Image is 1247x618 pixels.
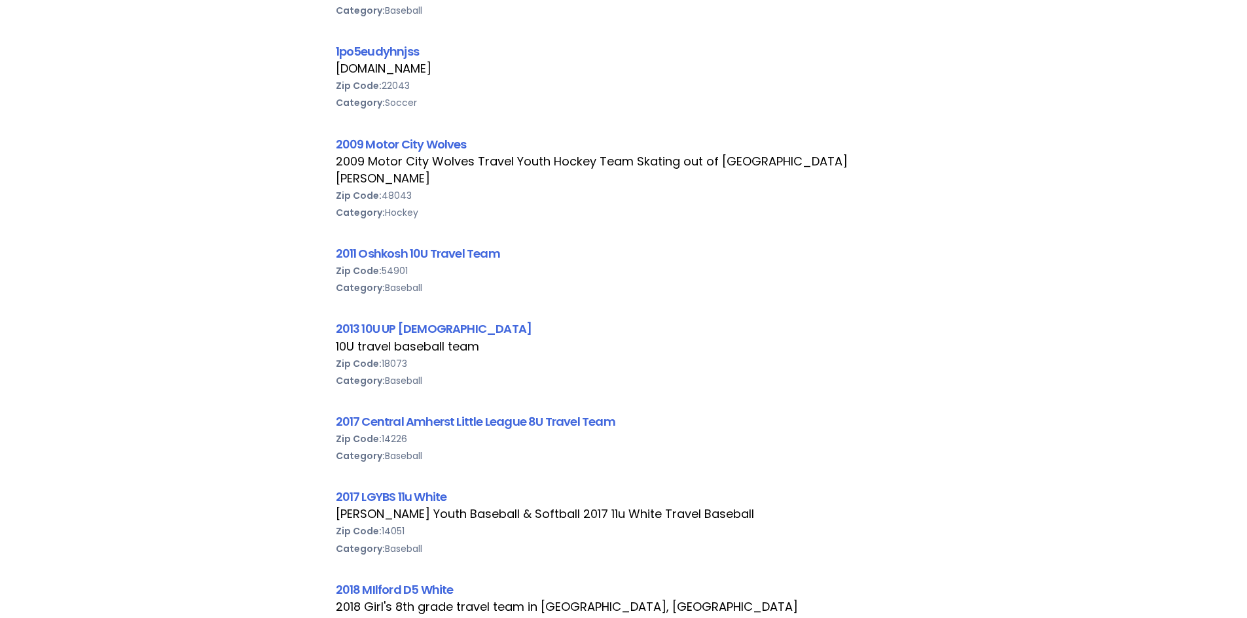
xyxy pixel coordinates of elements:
[336,2,912,19] div: Baseball
[336,96,385,109] b: Category:
[336,136,467,152] a: 2009 Motor City Wolves
[336,189,382,202] b: Zip Code:
[336,281,385,294] b: Category:
[336,598,912,615] div: 2018 Girl's 8th grade travel team in [GEOGRAPHIC_DATA], [GEOGRAPHIC_DATA]
[336,506,912,523] div: [PERSON_NAME] Youth Baseball & Softball 2017 11u White Travel Baseball
[336,540,912,557] div: Baseball
[336,153,912,187] div: 2009 Motor City Wolves Travel Youth Hockey Team Skating out of [GEOGRAPHIC_DATA][PERSON_NAME]
[336,206,385,219] b: Category:
[336,320,532,337] a: 2013 10U UP [DEMOGRAPHIC_DATA]
[336,447,912,464] div: Baseball
[336,489,447,505] a: 2017 LGYBS 11u White
[336,413,615,430] a: 2017 Central Amherst Little League 8U Travel Team
[336,524,382,538] b: Zip Code:
[336,79,382,92] b: Zip Code:
[336,355,912,372] div: 18073
[336,135,912,153] div: 2009 Motor City Wolves
[336,94,912,111] div: Soccer
[336,245,912,262] div: 2011 Oshkosh 10U Travel Team
[336,4,385,17] b: Category:
[336,581,912,598] div: 2018 MIlford D5 White
[336,432,382,445] b: Zip Code:
[336,430,912,447] div: 14226
[336,204,912,221] div: Hockey
[336,77,912,94] div: 22043
[336,60,912,77] div: [DOMAIN_NAME]
[336,372,912,389] div: Baseball
[336,374,385,387] b: Category:
[336,488,912,506] div: 2017 LGYBS 11u White
[336,581,454,598] a: 2018 MIlford D5 White
[336,320,912,337] div: 2013 10U UP [DEMOGRAPHIC_DATA]
[336,542,385,555] b: Category:
[336,43,912,60] div: 1po5eudyhnjss
[336,413,912,430] div: 2017 Central Amherst Little League 8U Travel Team
[336,338,912,355] div: 10U travel baseball team
[336,357,382,370] b: Zip Code:
[336,264,382,277] b: Zip Code:
[336,245,500,262] a: 2011 Oshkosh 10U Travel Team
[336,43,419,60] a: 1po5eudyhnjss
[336,449,385,462] b: Category:
[336,279,912,296] div: Baseball
[336,262,912,279] div: 54901
[336,187,912,204] div: 48043
[336,523,912,540] div: 14051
